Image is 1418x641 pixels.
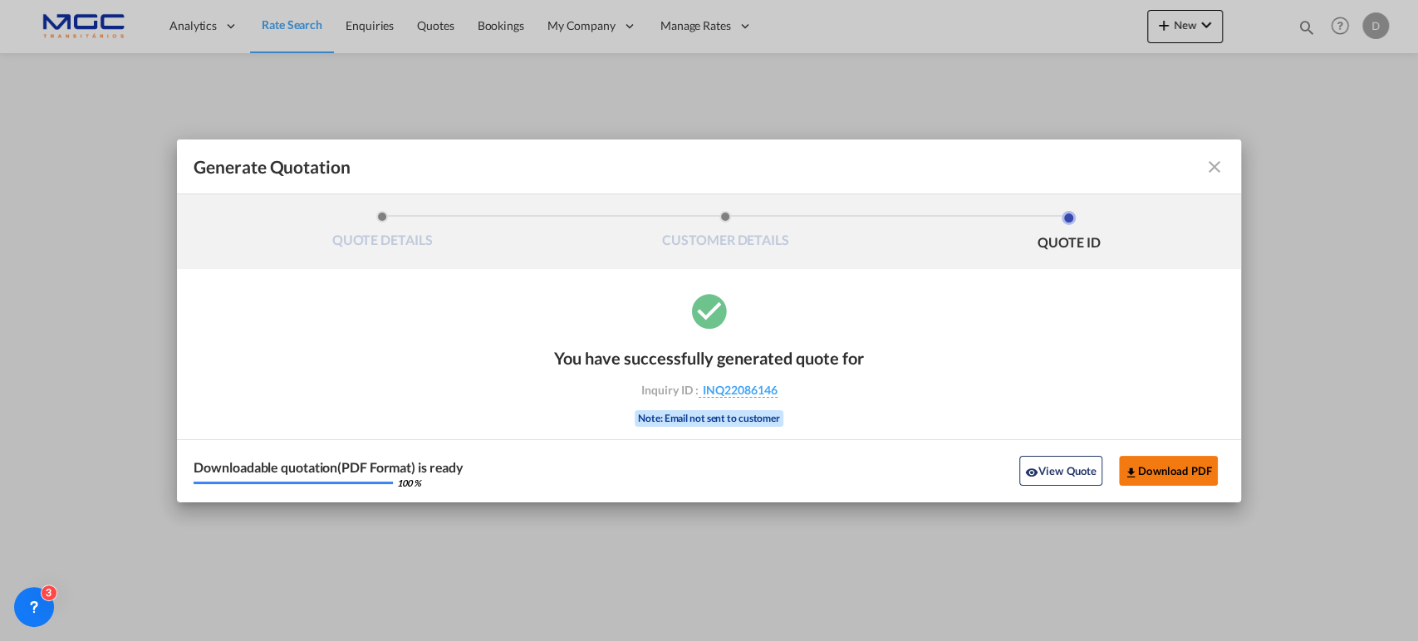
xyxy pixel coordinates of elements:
[397,478,421,487] div: 100 %
[613,383,806,398] div: Inquiry ID :
[177,139,1240,502] md-dialog: Generate QuotationQUOTE ...
[635,410,783,427] div: Note: Email not sent to customer
[689,290,730,331] md-icon: icon-checkbox-marked-circle
[210,211,553,256] li: QUOTE DETAILS
[554,211,897,256] li: CUSTOMER DETAILS
[1119,456,1218,486] button: Download PDF
[554,348,864,368] div: You have successfully generated quote for
[699,383,778,398] span: INQ22086146
[1019,456,1102,486] button: icon-eyeView Quote
[194,461,464,474] div: Downloadable quotation(PDF Format) is ready
[194,156,350,178] span: Generate Quotation
[1125,466,1138,479] md-icon: icon-download
[1205,157,1224,177] md-icon: icon-close fg-AAA8AD cursor m-0
[1025,466,1038,479] md-icon: icon-eye
[897,211,1240,256] li: QUOTE ID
